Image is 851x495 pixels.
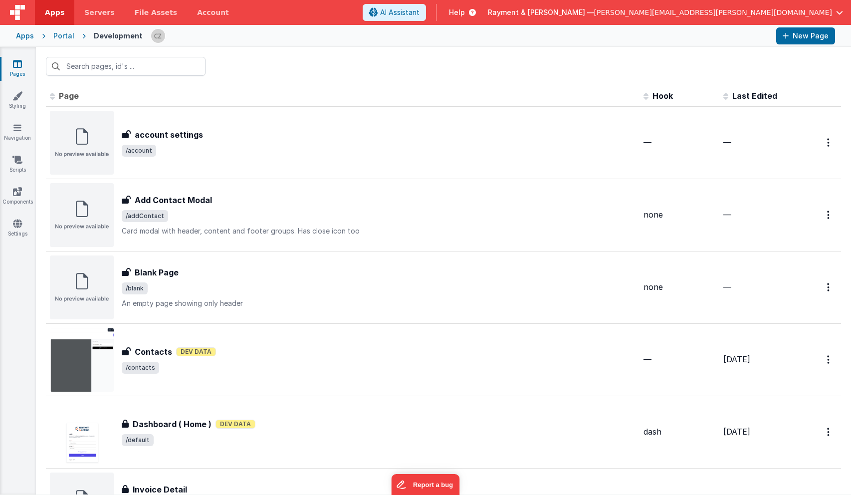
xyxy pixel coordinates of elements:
span: Servers [84,7,114,17]
button: Options [821,277,837,297]
div: Portal [53,31,74,41]
img: b4a104e37d07c2bfba7c0e0e4a273d04 [151,29,165,43]
span: Rayment & [PERSON_NAME] — [488,7,594,17]
div: Apps [16,31,34,41]
span: Dev Data [176,347,216,356]
span: /contacts [122,362,159,374]
div: none [643,209,715,221]
span: Last Edited [732,91,777,101]
button: Options [821,132,837,153]
span: Help [449,7,465,17]
button: Rayment & [PERSON_NAME] — [PERSON_NAME][EMAIL_ADDRESS][PERSON_NAME][DOMAIN_NAME] [488,7,843,17]
p: An empty page showing only header [122,298,636,308]
button: Options [821,349,837,370]
span: — [643,354,651,364]
div: none [643,281,715,293]
h3: Blank Page [135,266,179,278]
span: /account [122,145,156,157]
iframe: Marker.io feedback button [392,474,460,495]
div: dash [643,426,715,438]
input: Search pages, id's ... [46,57,206,76]
span: [DATE] [723,354,750,364]
button: Options [821,422,837,442]
span: /addContact [122,210,168,222]
span: [DATE] [723,427,750,437]
p: Card modal with header, content and footer groups. Has close icon too [122,226,636,236]
span: AI Assistant [380,7,420,17]
span: [PERSON_NAME][EMAIL_ADDRESS][PERSON_NAME][DOMAIN_NAME] [594,7,832,17]
span: — [723,282,731,292]
button: AI Assistant [363,4,426,21]
button: Options [821,205,837,225]
h3: account settings [135,129,203,141]
span: — [643,137,651,147]
span: Page [59,91,79,101]
span: /blank [122,282,148,294]
span: File Assets [135,7,178,17]
span: — [723,210,731,220]
div: Development [94,31,143,41]
span: Dev Data [215,420,255,429]
h3: Contacts [135,346,172,358]
h3: Dashboard ( Home ) [133,418,212,430]
span: — [723,137,731,147]
h3: Add Contact Modal [135,194,212,206]
span: Hook [652,91,673,101]
button: New Page [776,27,835,44]
span: Apps [45,7,64,17]
span: /default [122,434,154,446]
